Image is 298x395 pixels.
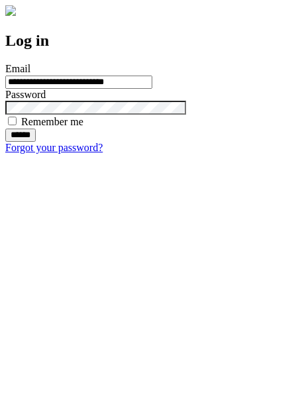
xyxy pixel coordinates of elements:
label: Remember me [21,116,83,127]
h2: Log in [5,32,293,50]
label: Email [5,63,30,74]
img: logo-4e3dc11c47720685a147b03b5a06dd966a58ff35d612b21f08c02c0306f2b779.png [5,5,16,16]
a: Forgot your password? [5,142,103,153]
label: Password [5,89,46,100]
